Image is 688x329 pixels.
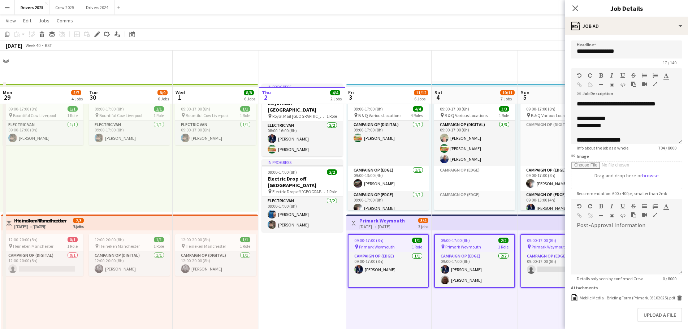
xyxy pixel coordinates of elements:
[244,96,255,101] div: 6 Jobs
[262,197,343,232] app-card-role: Electric Van2/209:00-17:00 (8h)[PERSON_NAME][PERSON_NAME]
[588,73,593,78] button: Redo
[620,73,625,78] button: Underline
[571,145,634,151] span: Info about the job as a whole
[262,159,343,232] app-job-card: In progress09:00-17:00 (8h)2/2Electric Drop off [GEOGRAPHIC_DATA] Electric Drop off [GEOGRAPHIC_D...
[272,113,326,119] span: Royal Mail [GEOGRAPHIC_DATA]
[598,73,603,78] button: Bold
[412,244,422,250] span: 1 Role
[262,159,343,165] div: In progress
[3,103,83,145] div: 09:00-17:00 (8h)1/1 Bountiful Cow Liverpool1 RoleElectric Van1/109:00-17:00 (8h)[PERSON_NAME]
[631,212,636,218] button: Paste as plain text
[499,113,509,118] span: 1 Role
[181,237,210,242] span: 12:00-20:00 (8h)
[609,73,614,78] button: Italic
[642,203,647,209] button: Unordered List
[598,82,603,88] button: Horizontal Line
[74,223,84,229] div: 3 jobs
[39,17,49,24] span: Jobs
[330,96,342,101] div: 2 Jobs
[434,191,515,215] app-card-role-placeholder: Campaign Op (Edge)
[499,106,509,112] span: 3/3
[354,238,384,243] span: 09:00-17:00 (8h)
[347,93,354,101] span: 3
[24,43,42,48] span: Week 40
[49,0,80,14] button: Crew 2025
[571,191,673,196] span: Recommendation: 600 x 400px, smaller than 2mb
[262,100,343,113] h3: Royal Mail [GEOGRAPHIC_DATA]
[348,121,429,166] app-card-role: Campaign Op (Digital)1/109:00-17:00 (8h)[PERSON_NAME]
[89,251,170,276] app-card-role: Campaign Op (Digital)1/112:00-20:00 (8h)[PERSON_NAME]
[441,238,470,243] span: 09:00-17:00 (8h)
[67,113,78,118] span: 1 Role
[99,243,140,249] span: Heineken Manchester
[520,191,601,215] app-card-role: Campaign Op (Edge)1/109:00-13:00 (4h)[PERSON_NAME]
[3,121,83,145] app-card-role: Electric Van1/109:00-17:00 (8h)[PERSON_NAME]
[348,166,429,191] app-card-role: Campaign Op (Edge)1/109:00-13:00 (4h)[PERSON_NAME]
[68,106,78,112] span: 1/1
[240,113,250,118] span: 1 Role
[520,234,601,288] div: 09:00-17:00 (8h)0/1 Primark Weymouth1 RoleCampaign Op (Edge)0/109:00-17:00 (8h)
[154,237,164,242] span: 1/1
[16,224,67,229] div: [DATE] → [DATE]
[520,121,601,166] app-card-role-placeholder: Campaign Op (Digital)
[498,244,509,250] span: 1 Role
[521,252,601,287] app-card-role: Campaign Op (Edge)0/109:00-17:00 (8h)
[95,237,124,242] span: 12:00-20:00 (8h)
[89,121,170,145] app-card-role: Electric Van1/109:00-17:00 (8h)[PERSON_NAME]
[434,89,442,96] span: Sat
[348,234,429,288] app-job-card: 09:00-17:00 (8h)1/1 Primark Weymouth1 RoleCampaign Op (Edge)1/109:00-17:00 (8h)[PERSON_NAME]
[631,203,636,209] button: Strikethrough
[631,81,636,87] button: Paste as plain text
[620,82,625,88] button: HTML Code
[153,113,164,118] span: 1 Role
[67,243,78,249] span: 1 Role
[434,166,515,191] app-card-role-placeholder: Campaign Op (Edge)
[653,73,658,78] button: Ordered List
[54,16,76,25] a: Comms
[74,218,84,223] span: 2/3
[653,145,682,151] span: 704 / 8000
[327,169,337,175] span: 2/2
[440,106,469,112] span: 09:00-17:00 (8h)
[527,238,556,243] span: 09:00-17:00 (8h)
[157,90,168,95] span: 8/9
[359,217,405,224] h3: Primark Weymouth
[500,90,515,95] span: 10/11
[435,252,514,287] app-card-role: Campaign Op (Edge)2/209:00-17:00 (8h)[PERSON_NAME][PERSON_NAME]
[176,89,185,96] span: Wed
[631,73,636,78] button: Strikethrough
[565,17,688,35] div: Job Ad
[45,43,52,48] div: BST
[348,89,354,96] span: Fri
[3,234,83,276] app-job-card: 12:00-20:00 (8h)0/1 Heineken Manchester1 RoleCampaign Op (Digital)0/112:00-20:00 (8h)
[174,93,185,101] span: 1
[434,121,515,166] app-card-role: Campaign Op (Digital)3/309:00-17:00 (8h)[PERSON_NAME][PERSON_NAME][PERSON_NAME]
[348,191,429,215] app-card-role: Campaign Op (Edge)1/109:00-17:00 (8h)[PERSON_NAME]
[15,0,49,14] button: Drivers 2025
[326,113,337,119] span: 1 Role
[3,89,12,96] span: Mon
[153,243,164,249] span: 1 Role
[653,212,658,218] button: Fullscreen
[186,113,229,118] span: Bountiful Cow Liverpool
[71,90,81,95] span: 5/7
[6,42,22,49] div: [DATE]
[580,295,675,300] div: Mobile Media - Briefing Form (Primark,03102025).pdf
[262,84,343,156] app-job-card: In progress08:00-16:00 (8h)2/2Royal Mail [GEOGRAPHIC_DATA] Royal Mail [GEOGRAPHIC_DATA]1 RoleElec...
[57,17,73,24] span: Comms
[359,224,405,229] div: [DATE] → [DATE]
[13,243,53,249] span: Heineken Manchester
[642,81,647,87] button: Insert video
[326,189,337,194] span: 1 Role
[498,238,509,243] span: 2/2
[240,243,250,249] span: 1 Role
[434,234,515,288] app-job-card: 09:00-17:00 (8h)2/2 Primark Weymouth1 RoleCampaign Op (Edge)2/209:00-17:00 (8h)[PERSON_NAME][PERS...
[418,223,428,229] div: 3 jobs
[3,251,83,276] app-card-role: Campaign Op (Digital)0/112:00-20:00 (8h)
[240,106,250,112] span: 1/1
[8,106,38,112] span: 09:00-17:00 (8h)
[414,96,428,101] div: 6 Jobs
[531,113,574,118] span: B & Q Various Locations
